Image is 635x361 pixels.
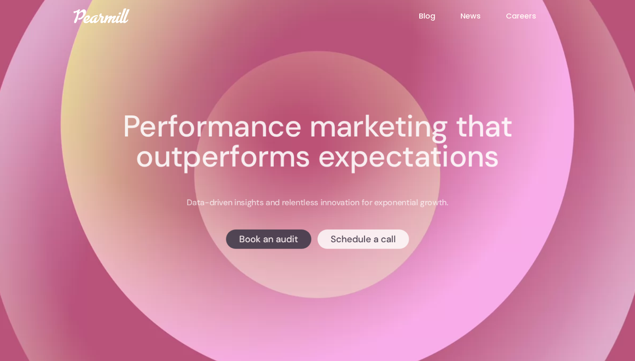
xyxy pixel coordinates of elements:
[187,197,448,208] p: Data-driven insights and relentless innovation for exponential growth.
[506,11,561,21] a: Careers
[460,11,506,21] a: News
[74,8,130,23] img: Pearmill logo
[226,230,311,249] a: Book an audit
[419,11,460,21] a: Blog
[77,112,558,172] h1: Performance marketing that outperforms expectations
[317,230,409,249] a: Schedule a call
